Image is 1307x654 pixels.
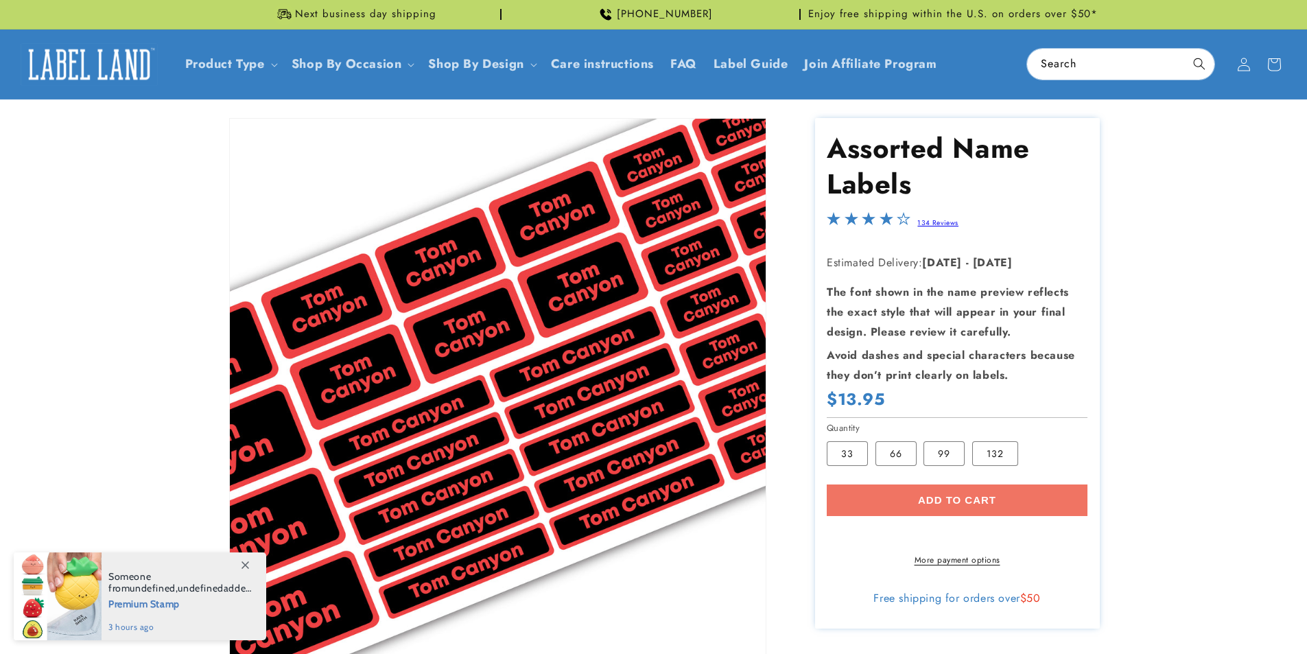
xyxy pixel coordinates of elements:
[827,253,1087,273] p: Estimated Delivery:
[420,48,542,80] summary: Shop By Design
[283,48,421,80] summary: Shop By Occasion
[827,592,1087,605] div: Free shipping for orders over
[1020,590,1027,606] span: $
[966,255,969,270] strong: -
[827,130,1087,202] h1: Assorted Name Labels
[108,571,252,594] span: Someone from , added this product to their cart.
[923,441,965,466] label: 99
[543,48,662,80] a: Care instructions
[827,215,910,231] span: 4.2-star overall rating
[875,441,917,466] label: 66
[827,388,885,410] span: $13.95
[808,8,1098,21] span: Enjoy free shipping within the U.S. on orders over $50*
[662,48,705,80] a: FAQ
[804,56,937,72] span: Join Affiliate Program
[917,218,958,228] a: 134 Reviews
[617,8,713,21] span: [PHONE_NUMBER]
[21,43,158,86] img: Label Land
[922,255,962,270] strong: [DATE]
[428,55,523,73] a: Shop By Design
[178,582,223,594] span: undefined
[827,441,868,466] label: 33
[16,38,163,91] a: Label Land
[177,48,283,80] summary: Product Type
[714,56,788,72] span: Label Guide
[827,347,1075,383] strong: Avoid dashes and special characters because they don’t print clearly on labels.
[130,582,175,594] span: undefined
[973,255,1013,270] strong: [DATE]
[827,421,861,435] legend: Quantity
[670,56,697,72] span: FAQ
[796,48,945,80] a: Join Affiliate Program
[292,56,402,72] span: Shop By Occasion
[551,56,654,72] span: Care instructions
[185,55,265,73] a: Product Type
[705,48,797,80] a: Label Guide
[972,441,1018,466] label: 132
[1184,49,1214,79] button: Search
[295,8,436,21] span: Next business day shipping
[827,284,1069,340] strong: The font shown in the name preview reflects the exact style that will appear in your final design...
[827,554,1087,566] a: More payment options
[1026,590,1040,606] span: 50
